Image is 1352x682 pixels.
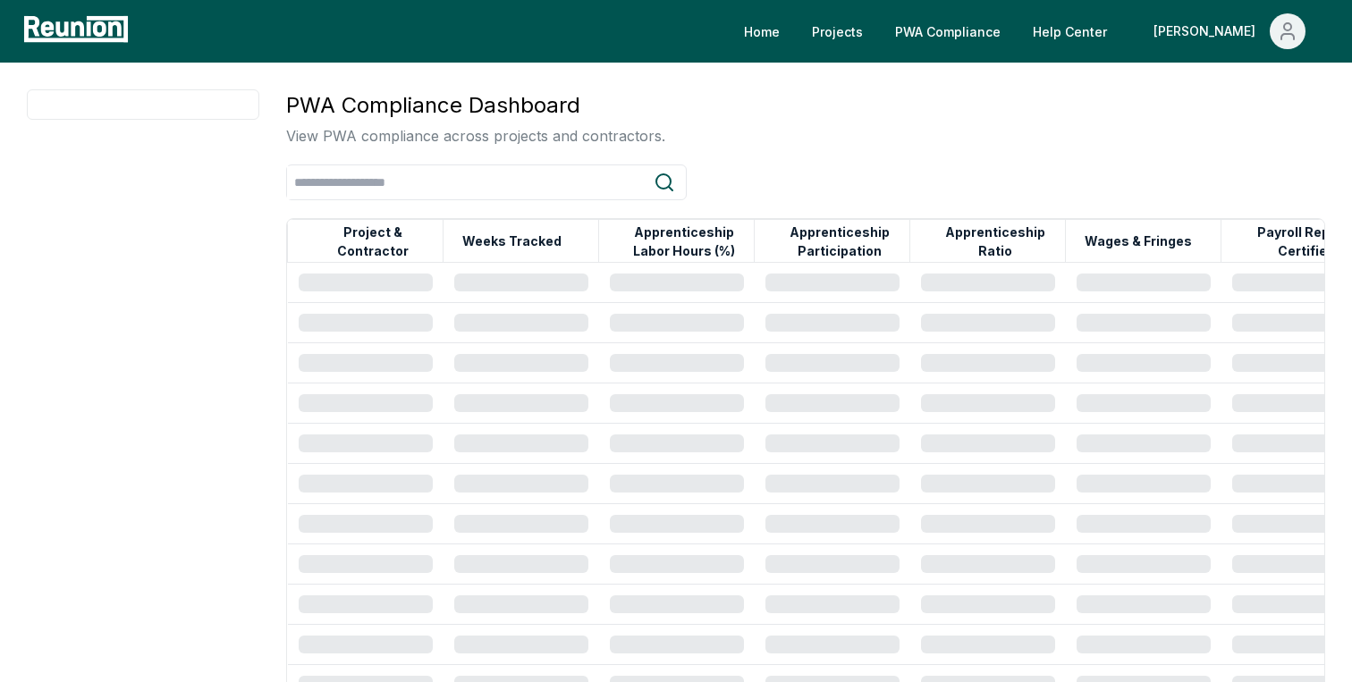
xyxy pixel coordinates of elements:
button: Apprenticeship Labor Hours (%) [614,223,754,259]
button: [PERSON_NAME] [1139,13,1320,49]
a: PWA Compliance [881,13,1015,49]
p: View PWA compliance across projects and contractors. [286,125,665,147]
button: Weeks Tracked [459,223,565,259]
div: [PERSON_NAME] [1153,13,1263,49]
button: Project & Contractor [303,223,443,259]
h3: PWA Compliance Dashboard [286,89,665,122]
a: Home [730,13,794,49]
button: Wages & Fringes [1081,223,1196,259]
a: Projects [798,13,877,49]
nav: Main [730,13,1334,49]
button: Apprenticeship Ratio [925,223,1065,259]
button: Apprenticeship Participation [770,223,909,259]
a: Help Center [1018,13,1121,49]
